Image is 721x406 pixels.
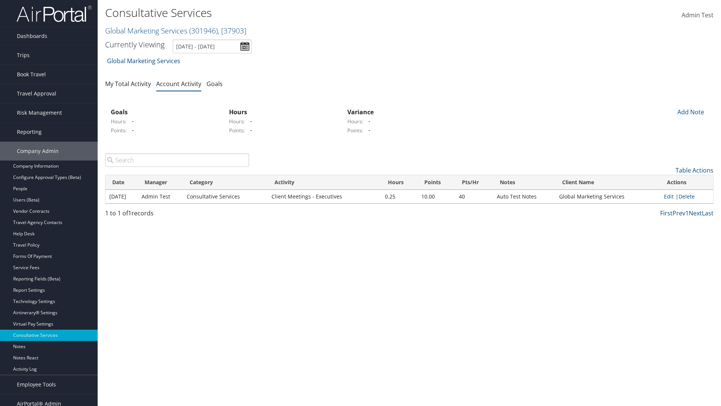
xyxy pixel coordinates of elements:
[128,209,131,217] span: 1
[183,190,268,203] td: Consultative Services
[229,127,245,134] label: Points:
[664,193,674,200] a: Edit
[17,5,92,23] img: airportal-logo.png
[183,175,268,190] th: Category: activate to sort column ascending
[111,118,127,125] label: Hours:
[689,209,702,217] a: Next
[138,175,183,190] th: Manager: activate to sort column ascending
[268,190,381,203] td: Client Meetings - Executives
[156,80,201,88] a: Account Activity
[676,166,713,174] a: Table Actions
[229,108,247,116] strong: Hours
[660,175,713,190] th: Actions
[672,108,708,117] div: Add Note
[418,175,455,190] th: Points
[246,126,252,134] span: -
[660,190,713,203] td: |
[17,142,59,161] span: Company Admin
[17,123,42,141] span: Reporting
[679,193,695,200] a: Delete
[105,5,511,21] h1: Consultative Services
[673,209,685,217] a: Prev
[173,39,252,53] input: [DATE] - [DATE]
[138,190,183,203] td: Admin Test
[455,190,493,203] td: 40
[660,209,673,217] a: First
[111,108,128,116] strong: Goals
[106,190,138,203] td: [DATE]
[17,27,47,45] span: Dashboards
[268,175,381,190] th: Activity: activate to sort column ascending
[455,175,493,190] th: Pts/Hr
[218,26,246,36] span: , [ 37903 ]
[105,39,164,50] h3: Currently Viewing
[365,126,370,134] span: -
[555,175,660,190] th: Client Name
[418,190,455,203] td: 10.00
[128,117,134,125] span: -
[682,11,713,19] span: Admin Test
[682,4,713,27] a: Admin Test
[381,175,418,190] th: Hours
[365,117,370,125] span: -
[17,84,56,103] span: Travel Approval
[107,53,180,68] a: Global Marketing Services
[105,80,151,88] a: My Total Activity
[685,209,689,217] a: 1
[17,103,62,122] span: Risk Management
[493,190,555,203] td: Auto Test Notes
[246,117,252,125] span: -
[17,375,56,394] span: Employee Tools
[347,108,374,116] strong: Variance
[105,209,249,221] div: 1 to 1 of records
[128,126,134,134] span: -
[381,190,418,203] td: 0.25
[207,80,223,88] a: Goals
[17,65,46,84] span: Book Travel
[189,26,218,36] span: ( 301946 )
[555,190,660,203] td: Global Marketing Services
[111,127,127,134] label: Points:
[106,175,138,190] th: Date: activate to sort column ascending
[105,153,249,167] input: Search
[17,46,30,65] span: Trips
[702,209,713,217] a: Last
[493,175,555,190] th: Notes
[347,127,363,134] label: Points:
[229,118,245,125] label: Hours:
[105,26,246,36] a: Global Marketing Services
[347,118,363,125] label: Hours:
